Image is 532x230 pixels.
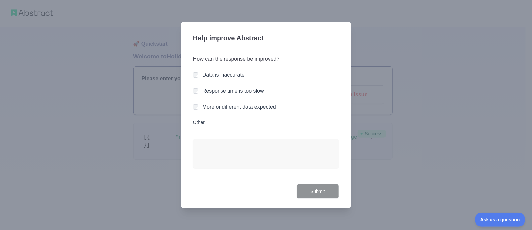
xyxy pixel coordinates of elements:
[297,184,339,199] button: Submit
[193,119,339,126] label: Other
[193,30,339,47] h3: Help improve Abstract
[193,55,339,63] h3: How can the response be improved?
[202,88,264,94] label: Response time is too slow
[202,104,276,110] label: More or different data expected
[202,72,245,78] label: Data is inaccurate
[475,213,525,227] iframe: Toggle Customer Support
